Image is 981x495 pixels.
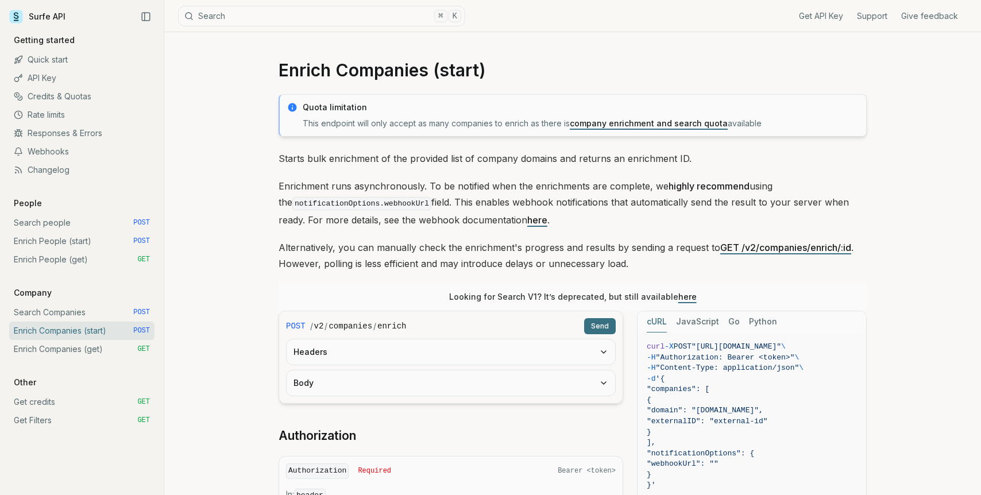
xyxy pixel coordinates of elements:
a: here [678,292,697,301]
a: API Key [9,69,155,87]
span: GET [137,345,150,354]
span: \ [799,363,804,372]
span: } [647,470,651,479]
a: Enrich People (get) GET [9,250,155,269]
a: Enrich People (start) POST [9,232,155,250]
a: GET /v2/companies/enrich/:id [720,242,851,253]
code: notificationOptions.webhookUrl [292,197,431,210]
span: POST [133,218,150,227]
button: Send [584,318,616,334]
span: POST [133,237,150,246]
a: Get credits GET [9,393,155,411]
span: -H [647,353,656,362]
span: "companies": [ [647,385,709,393]
strong: highly recommend [669,180,750,192]
span: GET [137,255,150,264]
p: People [9,198,47,209]
a: Surfe API [9,8,65,25]
a: Changelog [9,161,155,179]
span: -H [647,363,656,372]
a: Enrich Companies (start) POST [9,322,155,340]
p: Other [9,377,41,388]
a: Enrich Companies (get) GET [9,340,155,358]
a: company enrichment and search quota [570,118,728,128]
button: cURL [647,311,667,332]
p: Quota limitation [303,102,859,113]
code: enrich [377,320,406,332]
button: JavaScript [676,311,719,332]
a: Responses & Errors [9,124,155,142]
span: "Content-Type: application/json" [656,363,800,372]
button: Python [749,311,777,332]
span: POST [286,320,306,332]
button: Search⌘K [178,6,465,26]
span: Required [358,466,391,475]
h1: Enrich Companies (start) [279,60,867,80]
a: Support [857,10,887,22]
span: "Authorization: Bearer <token>" [656,353,795,362]
span: -X [665,342,674,351]
button: Collapse Sidebar [137,8,155,25]
span: \ [794,353,799,362]
p: Alternatively, you can manually check the enrichment's progress and results by sending a request ... [279,239,867,272]
span: POST [674,342,692,351]
p: Enrichment runs asynchronously. To be notified when the enrichments are complete, we using the fi... [279,178,867,228]
kbd: ⌘ [434,10,447,22]
a: Authorization [279,428,356,444]
code: v2 [314,320,324,332]
a: Search people POST [9,214,155,232]
p: Company [9,287,56,299]
span: { [647,396,651,404]
a: Search Companies POST [9,303,155,322]
span: \ [781,342,786,351]
span: POST [133,326,150,335]
span: '{ [656,374,665,383]
a: Give feedback [901,10,958,22]
p: Looking for Search V1? It’s deprecated, but still available [449,291,697,303]
span: "[URL][DOMAIN_NAME]" [692,342,781,351]
span: POST [133,308,150,317]
a: Webhooks [9,142,155,161]
span: curl [647,342,665,351]
a: Get API Key [799,10,843,22]
span: GET [137,397,150,407]
button: Headers [287,339,615,365]
p: Getting started [9,34,79,46]
a: Credits & Quotas [9,87,155,106]
p: Starts bulk enrichment of the provided list of company domains and returns an enrichment ID. [279,150,867,167]
span: / [325,320,327,332]
span: } [647,428,651,436]
span: GET [137,416,150,425]
button: Go [728,311,740,332]
span: "externalID": "external-id" [647,417,768,426]
span: "domain": "[DOMAIN_NAME]", [647,406,763,415]
span: }' [647,481,656,489]
code: Authorization [286,463,349,479]
a: Quick start [9,51,155,69]
a: Get Filters GET [9,411,155,430]
span: / [310,320,313,332]
span: ], [647,438,656,447]
span: Bearer <token> [558,466,616,475]
kbd: K [449,10,461,22]
span: / [373,320,376,332]
code: companies [329,320,372,332]
a: here [527,214,547,226]
p: This endpoint will only accept as many companies to enrich as there is available [303,118,859,129]
button: Body [287,370,615,396]
span: -d [647,374,656,383]
span: "webhookUrl": "" [647,459,719,468]
a: Rate limits [9,106,155,124]
span: "notificationOptions": { [647,449,754,458]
